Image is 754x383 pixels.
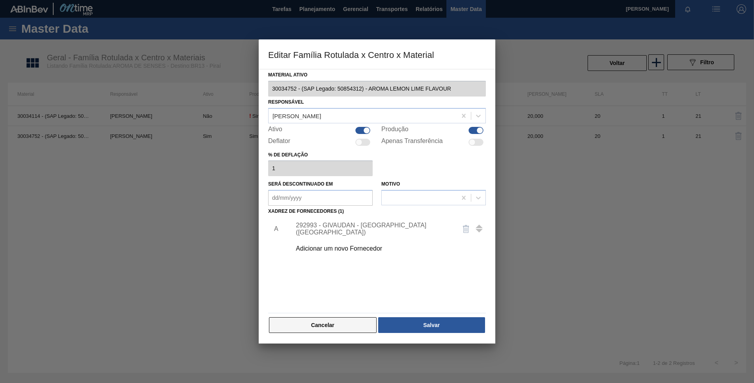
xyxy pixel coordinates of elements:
label: Responsável [268,99,304,105]
label: Será descontinuado em [268,181,333,187]
div: [PERSON_NAME] [272,112,321,119]
div: 292993 - GIVAUDAN - [GEOGRAPHIC_DATA] ([GEOGRAPHIC_DATA]) [296,222,450,236]
label: Motivo [381,181,400,187]
label: Deflator [268,138,290,147]
label: Ativo [268,126,282,135]
li: A [268,219,280,239]
input: dd/mm/yyyy [268,190,373,206]
img: delete-icon [461,224,471,234]
button: Cancelar [269,317,377,333]
label: Produção [381,126,409,135]
label: Xadrez de Fornecedores (1) [268,208,344,214]
label: Material ativo [268,69,486,81]
h3: Editar Família Rotulada x Centro x Material [259,39,495,69]
label: Apenas Transferência [381,138,443,147]
div: Adicionar um novo Fornecedor [296,245,450,252]
button: delete-icon [457,219,476,238]
label: % de deflação [268,149,373,161]
button: Salvar [378,317,485,333]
